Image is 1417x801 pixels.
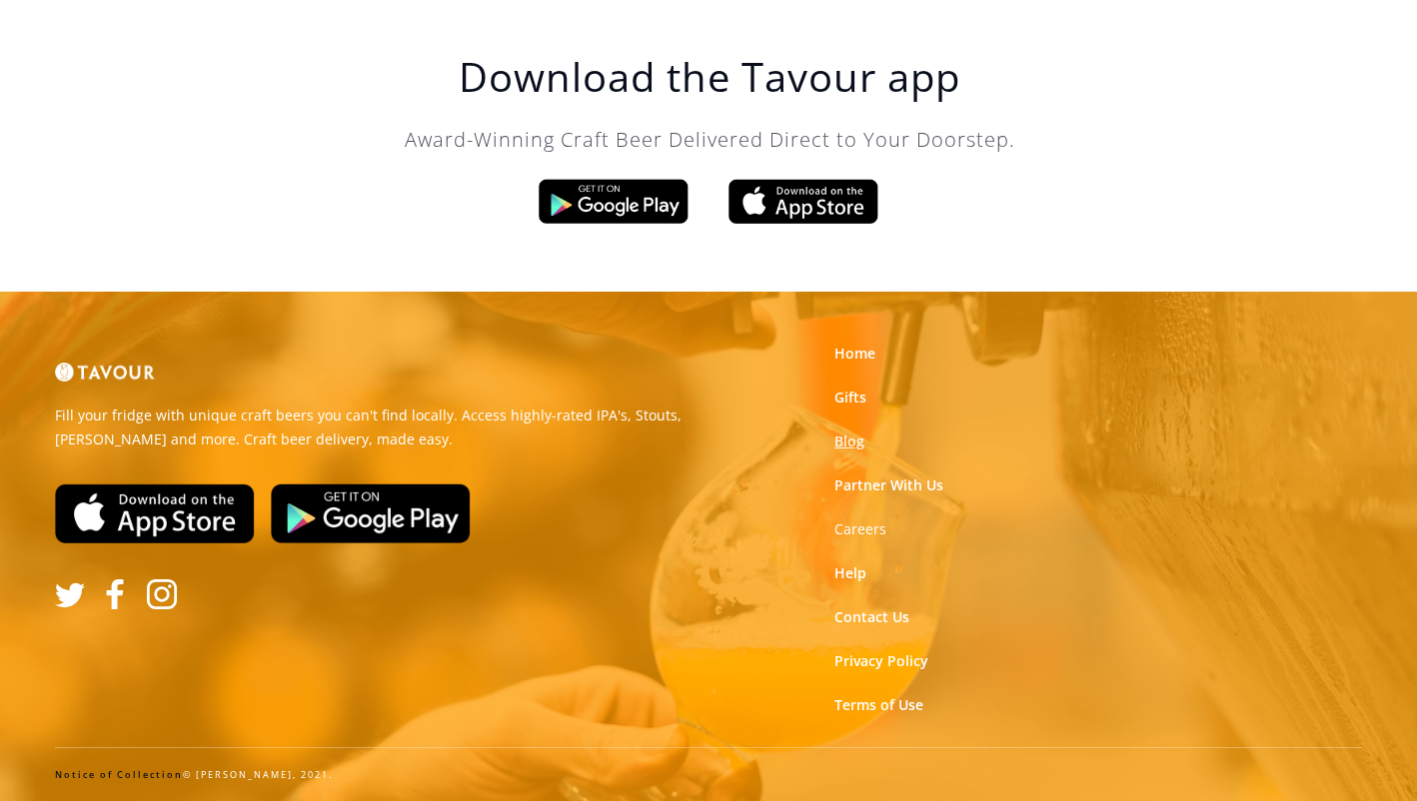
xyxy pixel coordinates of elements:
[834,344,875,364] a: Home
[55,768,1362,782] div: © [PERSON_NAME], 2021.
[55,768,183,781] a: Notice of Collection
[834,388,866,407] a: Gifts
[834,651,928,671] a: Privacy Policy
[834,475,943,495] a: Partner With Us
[834,519,886,538] strong: Careers
[834,519,886,539] a: Careers
[834,695,923,715] a: Terms of Use
[55,403,694,451] p: Fill your fridge with unique craft beers you can't find locally. Access highly-rated IPA's, Stout...
[834,563,866,583] a: Help
[310,125,1109,155] p: Award-Winning Craft Beer Delivered Direct to Your Doorstep.
[310,53,1109,101] h1: Download the Tavour app
[834,607,909,627] a: Contact Us
[834,431,864,451] a: Blog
